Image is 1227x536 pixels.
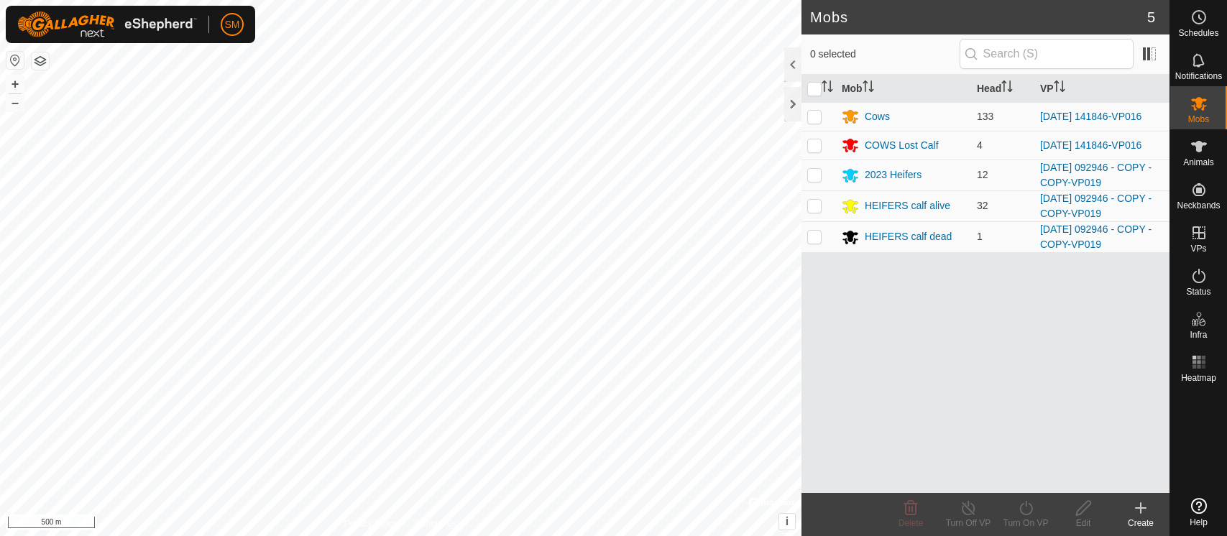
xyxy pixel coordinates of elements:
[1190,331,1207,339] span: Infra
[1183,158,1214,167] span: Animals
[977,231,983,242] span: 1
[1054,517,1112,530] div: Edit
[225,17,240,32] span: SM
[32,52,49,70] button: Map Layers
[1181,374,1216,382] span: Heatmap
[415,517,457,530] a: Contact Us
[977,200,988,211] span: 32
[6,52,24,69] button: Reset Map
[997,517,1054,530] div: Turn On VP
[836,75,971,103] th: Mob
[1190,518,1208,527] span: Help
[1178,29,1218,37] span: Schedules
[977,169,988,180] span: 12
[865,198,950,213] div: HEIFERS calf alive
[779,514,795,530] button: i
[977,111,993,122] span: 133
[1001,83,1013,94] p-sorticon: Activate to sort
[1190,244,1206,253] span: VPs
[344,517,397,530] a: Privacy Policy
[810,9,1147,26] h2: Mobs
[17,11,197,37] img: Gallagher Logo
[1147,6,1155,28] span: 5
[971,75,1034,103] th: Head
[865,109,890,124] div: Cows
[6,75,24,93] button: +
[822,83,833,94] p-sorticon: Activate to sort
[1112,517,1169,530] div: Create
[786,515,789,527] span: i
[865,138,939,153] div: COWS Lost Calf
[1040,223,1152,250] a: [DATE] 092946 - COPY - COPY-VP019
[1034,75,1169,103] th: VP
[865,229,952,244] div: HEIFERS calf dead
[1188,115,1209,124] span: Mobs
[899,518,924,528] span: Delete
[939,517,997,530] div: Turn Off VP
[1186,287,1210,296] span: Status
[810,47,960,62] span: 0 selected
[1040,162,1152,188] a: [DATE] 092946 - COPY - COPY-VP019
[6,94,24,111] button: –
[1040,193,1152,219] a: [DATE] 092946 - COPY - COPY-VP019
[960,39,1134,69] input: Search (S)
[1040,139,1141,151] a: [DATE] 141846-VP016
[1175,72,1222,80] span: Notifications
[865,167,922,182] div: 2023 Heifers
[1170,492,1227,532] a: Help
[863,83,874,94] p-sorticon: Activate to sort
[977,139,983,151] span: 4
[1054,83,1065,94] p-sorticon: Activate to sort
[1177,201,1220,210] span: Neckbands
[1040,111,1141,122] a: [DATE] 141846-VP016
